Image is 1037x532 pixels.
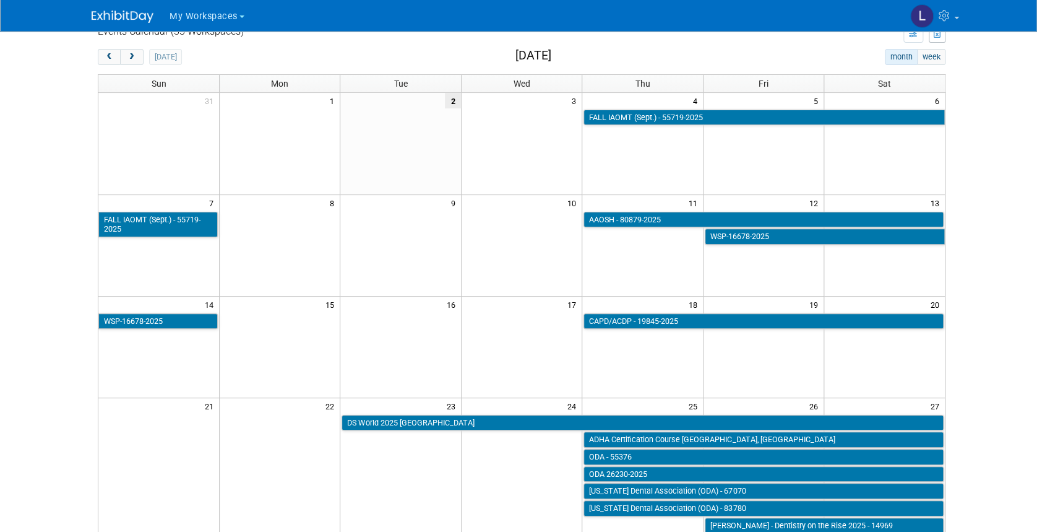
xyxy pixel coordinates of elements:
[149,49,182,65] button: [DATE]
[687,398,703,414] span: 25
[445,93,461,108] span: 2
[583,110,945,126] a: FALL IAOMT (Sept.) - 55719-2025
[583,449,944,465] a: ODA - 55376
[885,49,918,65] button: month
[204,398,219,414] span: 21
[329,93,340,108] span: 1
[208,195,219,211] span: 7
[151,79,166,89] span: Sun
[934,93,945,108] span: 6
[687,195,703,211] span: 11
[917,49,945,65] button: week
[98,212,218,237] a: FALL IAOMT (Sept.) - 55719-2025
[808,398,824,414] span: 26
[583,212,944,228] a: AAOSH - 80879-2025
[808,195,824,211] span: 12
[692,93,703,108] span: 4
[513,79,530,89] span: Wed
[98,49,121,65] button: prev
[98,25,244,39] div: Events Calendar (33 Workspaces)
[271,79,288,89] span: Mon
[204,297,219,312] span: 14
[635,79,650,89] span: Thu
[687,297,703,312] span: 18
[445,398,461,414] span: 23
[583,500,944,517] a: [US_STATE] Dental Association (ODA) - 83780
[566,398,582,414] span: 24
[566,195,582,211] span: 10
[450,195,461,211] span: 9
[170,11,238,22] span: My Workspaces
[394,79,408,89] span: Tue
[705,229,945,245] a: WSP-16678-2025
[342,415,944,431] a: DS World 2025 [GEOGRAPHIC_DATA]
[878,79,891,89] span: Sat
[812,93,824,108] span: 5
[929,195,945,211] span: 13
[583,466,944,482] a: ODA 26230-2025
[324,398,340,414] span: 22
[324,297,340,312] span: 15
[929,297,945,312] span: 20
[570,93,582,108] span: 3
[445,297,461,312] span: 16
[98,313,218,329] a: WSP-16678-2025
[120,49,143,65] button: next
[566,297,582,312] span: 17
[92,11,153,23] img: ExhibitDay
[583,313,944,329] a: CAPD/ACDP - 19845-2025
[583,432,944,448] a: ADHA Certification Course [GEOGRAPHIC_DATA], [GEOGRAPHIC_DATA]
[515,49,551,63] h2: [DATE]
[929,398,945,414] span: 27
[583,483,944,499] a: [US_STATE] Dental Association (ODA) - 67070
[329,195,340,211] span: 8
[204,93,219,108] span: 31
[759,79,768,89] span: Fri
[910,4,934,28] img: Lori Stewart
[934,29,942,38] i: Export to Spreadsheet (.csv)
[808,297,824,312] span: 19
